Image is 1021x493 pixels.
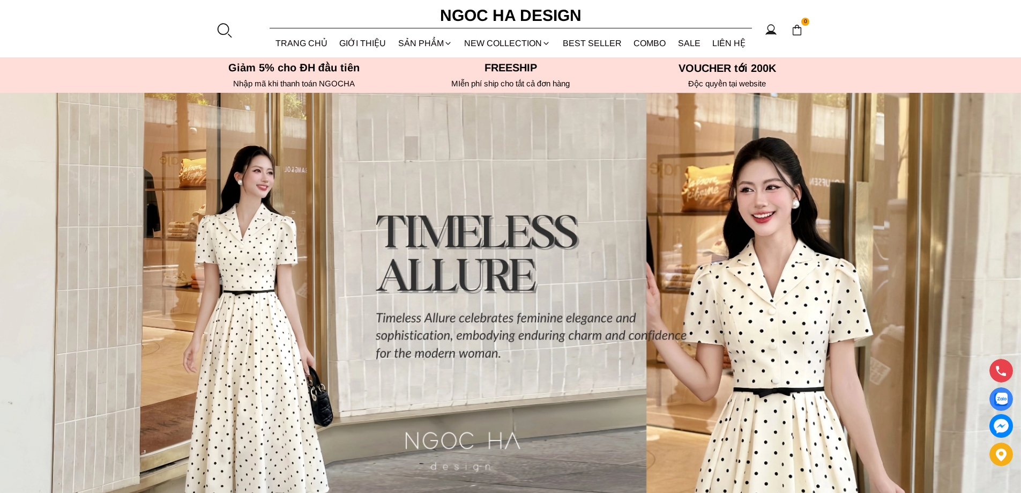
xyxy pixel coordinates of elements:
[430,3,591,28] a: Ngoc Ha Design
[706,29,752,57] a: LIÊN HỆ
[622,79,832,89] h6: Độc quyền tại website
[989,414,1013,438] a: messenger
[557,29,628,57] a: BEST SELLER
[801,18,810,26] span: 0
[485,62,537,73] font: Freeship
[228,62,360,73] font: Giảm 5% cho ĐH đầu tiên
[333,29,392,57] a: GIỚI THIỆU
[406,79,616,89] h6: MIễn phí ship cho tất cả đơn hàng
[233,79,355,88] font: Nhập mã khi thanh toán NGOCHA
[994,393,1008,406] img: Display image
[270,29,334,57] a: TRANG CHỦ
[628,29,672,57] a: Combo
[458,29,557,57] a: NEW COLLECTION
[989,387,1013,411] a: Display image
[392,29,459,57] div: SẢN PHẨM
[672,29,707,57] a: SALE
[791,24,803,36] img: img-CART-ICON-ksit0nf1
[622,62,832,75] h5: VOUCHER tới 200K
